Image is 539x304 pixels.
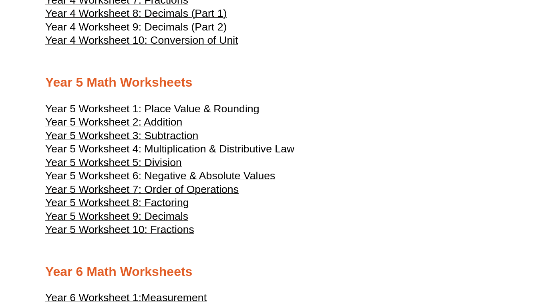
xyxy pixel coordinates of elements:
a: Year 5 Worksheet 10: Fractions [45,227,194,235]
span: Year 4 Worksheet 9: Decimals (Part 2) [45,21,227,33]
a: Year 5 Worksheet 5: Division [45,160,182,168]
span: Year 4 Worksheet 8: Decimals (Part 1) [45,7,227,19]
span: Year 4 Worksheet 10: Conversion of Unit [45,34,238,46]
a: Year 5 Worksheet 1: Place Value & Rounding [45,106,259,114]
span: Year 5 Worksheet 2: Addition [45,116,182,128]
h2: Year 6 Math Worksheets [45,263,494,280]
span: Year 5 Worksheet 8: Factoring [45,197,189,209]
span: Year 5 Worksheet 7: Order of Operations [45,183,239,195]
a: Year 4 Worksheet 8: Decimals (Part 1) [45,11,227,19]
span: Year 5 Worksheet 5: Division [45,156,182,168]
a: Year 5 Worksheet 4: Multiplication & Distributive Law [45,146,294,154]
span: Year 5 Worksheet 3: Subtraction [45,130,198,142]
span: Year 5 Worksheet 1: Place Value & Rounding [45,103,259,115]
iframe: Chat Widget [402,213,539,304]
a: Year 4 Worksheet 10: Conversion of Unit [45,38,238,46]
a: Year 5 Worksheet 9: Decimals [45,214,188,222]
a: Year 5 Worksheet 6: Negative & Absolute Values [45,173,275,181]
span: Year 5 Worksheet 6: Negative & Absolute Values [45,170,275,182]
a: Year 5 Worksheet 7: Order of Operations [45,187,239,195]
span: Year 5 Worksheet 4: Multiplication & Distributive Law [45,143,294,155]
span: Year 6 Worksheet 1: [45,292,141,304]
a: Year 5 Worksheet 2: Addition [45,120,182,128]
a: Year 6 Worksheet 1:Measurement [45,295,207,303]
span: Year 5 Worksheet 10: Fractions [45,223,194,235]
a: Year 5 Worksheet 3: Subtraction [45,133,198,141]
span: Measurement [141,292,207,304]
a: Year 5 Worksheet 8: Factoring [45,200,189,208]
span: Year 5 Worksheet 9: Decimals [45,210,188,222]
a: Year 4 Worksheet 9: Decimals (Part 2) [45,24,227,32]
h2: Year 5 Math Worksheets [45,74,494,91]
